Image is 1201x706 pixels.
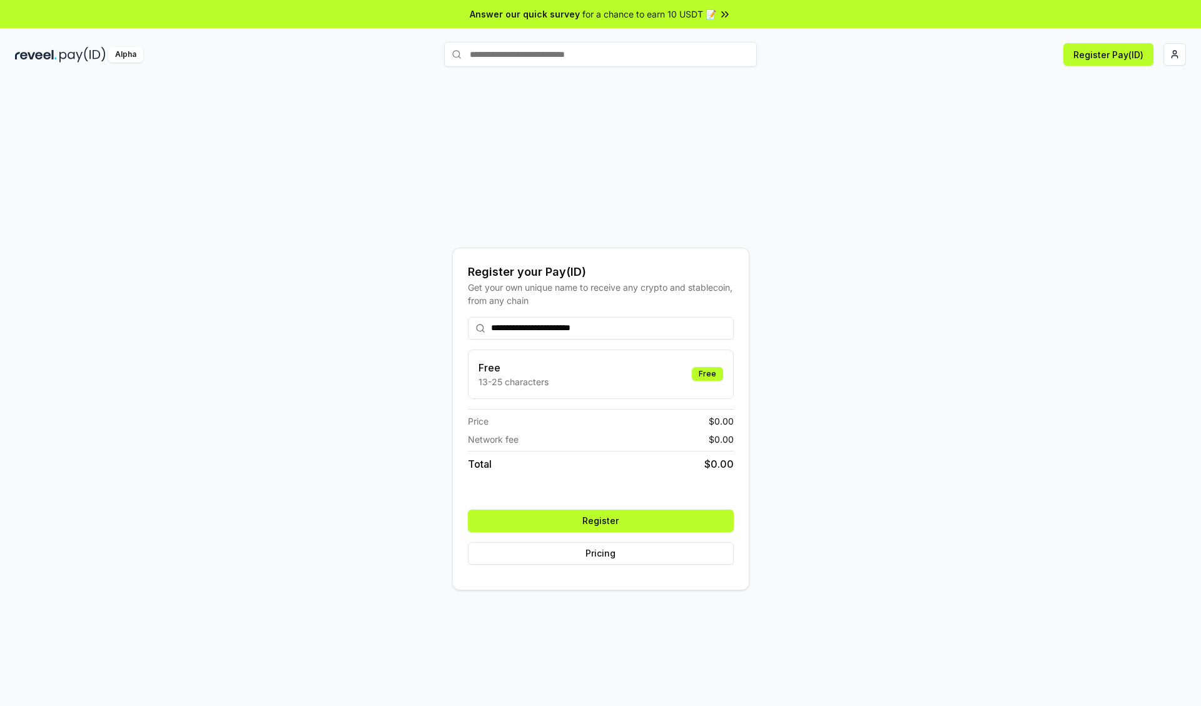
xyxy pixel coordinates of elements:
[1063,43,1153,66] button: Register Pay(ID)
[468,415,489,428] span: Price
[468,542,734,565] button: Pricing
[704,456,734,472] span: $ 0.00
[468,510,734,532] button: Register
[479,360,549,375] h3: Free
[468,433,519,446] span: Network fee
[709,415,734,428] span: $ 0.00
[468,281,734,307] div: Get your own unique name to receive any crypto and stablecoin, from any chain
[692,367,723,381] div: Free
[470,8,580,21] span: Answer our quick survey
[468,456,492,472] span: Total
[709,433,734,446] span: $ 0.00
[479,375,549,388] p: 13-25 characters
[582,8,716,21] span: for a chance to earn 10 USDT 📝
[59,47,106,63] img: pay_id
[108,47,143,63] div: Alpha
[468,263,734,281] div: Register your Pay(ID)
[15,47,57,63] img: reveel_dark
